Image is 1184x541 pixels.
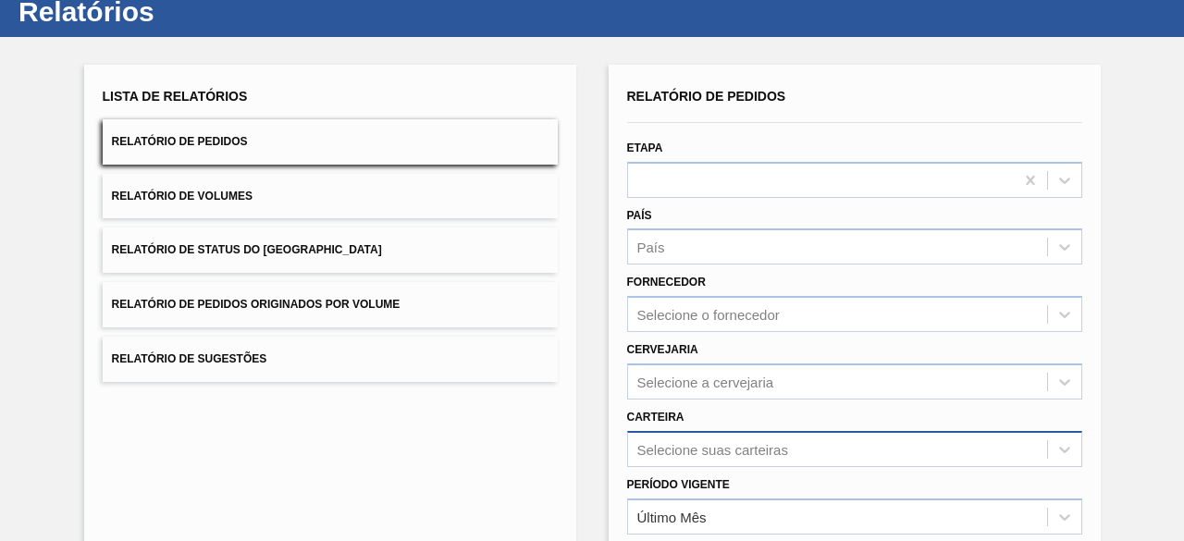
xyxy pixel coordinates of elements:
label: Etapa [627,141,663,154]
button: Relatório de Sugestões [103,337,558,382]
div: Selecione suas carteiras [637,441,788,457]
label: Período Vigente [627,478,730,491]
div: País [637,240,665,255]
label: Fornecedor [627,276,706,289]
span: Relatório de Pedidos [627,89,786,104]
div: Selecione a cervejaria [637,374,774,389]
label: País [627,209,652,222]
label: Cervejaria [627,343,698,356]
span: Relatório de Sugestões [112,352,267,365]
div: Selecione o fornecedor [637,307,780,323]
button: Relatório de Pedidos Originados por Volume [103,282,558,327]
span: Relatório de Pedidos [112,135,248,148]
button: Relatório de Volumes [103,174,558,219]
h1: Relatórios [18,1,347,22]
span: Relatório de Pedidos Originados por Volume [112,298,401,311]
button: Relatório de Status do [GEOGRAPHIC_DATA] [103,227,558,273]
span: Relatório de Volumes [112,190,253,203]
span: Relatório de Status do [GEOGRAPHIC_DATA] [112,243,382,256]
span: Lista de Relatórios [103,89,248,104]
div: Último Mês [637,509,707,524]
label: Carteira [627,411,684,424]
button: Relatório de Pedidos [103,119,558,165]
